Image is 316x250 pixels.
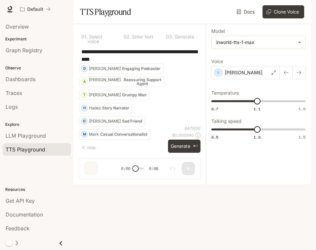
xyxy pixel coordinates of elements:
span: 1.1 [254,106,261,112]
p: Hades [89,106,101,110]
button: MMarkCasual Conversationalist [79,129,150,140]
p: [PERSON_NAME] [225,69,263,76]
button: Hide [79,142,100,153]
p: 0 3 . [166,34,173,39]
p: 0 1 . [81,34,88,44]
p: [PERSON_NAME] [89,78,121,82]
p: 0 2 . [124,34,131,39]
p: Mark [89,132,99,136]
p: Engaging Podcaster [122,67,160,71]
p: Enter text [131,34,153,39]
p: Default [27,7,43,12]
span: 1.5 [299,134,305,140]
p: Story Narrator [102,106,129,110]
p: Voice [211,59,223,64]
button: Generate⌘⏎ [168,140,200,153]
button: O[PERSON_NAME]Sad Friend [79,116,145,126]
span: 0.5 [211,134,218,140]
div: inworld-tts-1-max [216,39,295,46]
p: Sad Friend [122,119,142,123]
button: HHadesStory Narrator [79,103,132,113]
div: T [81,90,87,100]
p: Casual Conversationalist [100,132,147,136]
p: [PERSON_NAME] [89,67,121,71]
p: Grumpy Man [122,93,146,97]
span: 1.5 [299,106,305,112]
div: H [81,103,87,113]
p: [PERSON_NAME] [89,93,121,97]
p: Generate [173,34,194,39]
div: A [81,77,87,87]
p: Reassuring Support Agent [122,78,162,86]
p: Temperature [211,91,239,95]
span: 0.7 [211,106,218,112]
a: Docs [235,5,257,18]
p: [PERSON_NAME] [89,119,121,123]
div: inworld-tts-1-max [212,36,305,49]
div: M [81,129,87,140]
button: Clone Voice [263,5,304,18]
h1: TTS Playground [80,5,131,18]
p: Select voice [88,34,113,44]
div: D [81,63,87,74]
p: Model [211,29,225,34]
span: 1.0 [254,134,261,140]
button: T[PERSON_NAME]Grumpy Man [79,90,149,100]
p: ⌘⏎ [193,144,198,148]
button: A[PERSON_NAME]Reassuring Support Agent [79,77,165,87]
button: D[PERSON_NAME]Engaging Podcaster [79,63,163,74]
div: O [81,116,87,126]
button: All workspaces [17,3,53,16]
p: Talking speed [211,119,242,124]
